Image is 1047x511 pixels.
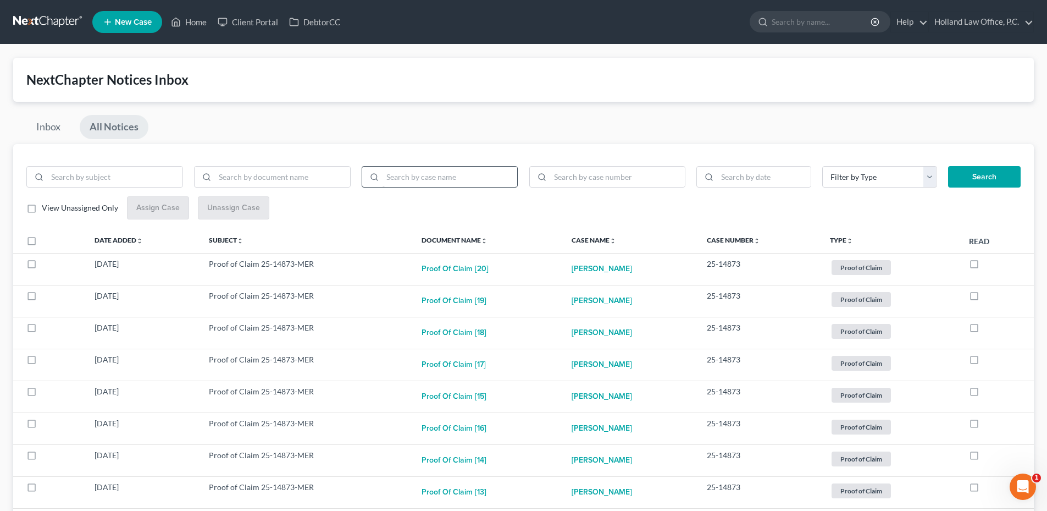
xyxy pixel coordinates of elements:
a: Document Nameunfold_more [422,236,488,244]
button: Proof of Claim [13] [422,482,486,504]
a: [PERSON_NAME] [572,386,632,408]
input: Search by case name [383,167,518,188]
input: Search by document name [215,167,350,188]
a: [PERSON_NAME] [572,450,632,472]
i: unfold_more [846,238,853,244]
a: DebtorCC [284,12,346,32]
td: [DATE] [86,413,200,444]
a: Date Addedunfold_more [95,236,143,244]
td: 25-14873 [698,285,821,317]
a: [PERSON_NAME] [572,418,632,440]
td: Proof of Claim 25-14873-MER [200,285,413,317]
span: Proof of Claim [832,452,891,466]
a: Case Numberunfold_more [707,236,760,244]
a: Case Nameunfold_more [572,236,616,244]
td: 25-14873 [698,413,821,444]
td: Proof of Claim 25-14873-MER [200,413,413,444]
td: 25-14873 [698,317,821,349]
a: Proof of Claim [830,259,951,277]
a: Inbox [26,115,70,139]
td: [DATE] [86,381,200,413]
td: [DATE] [86,253,200,285]
a: [PERSON_NAME] [572,259,632,281]
td: [DATE] [86,476,200,508]
span: View Unassigned Only [42,203,118,212]
a: Subjectunfold_more [209,236,243,244]
a: All Notices [80,115,148,139]
a: Holland Law Office, P.C. [929,12,1033,32]
td: [DATE] [86,285,200,317]
i: unfold_more [237,238,243,244]
button: Proof of Claim [16] [422,418,486,440]
a: Proof of Claim [830,418,951,436]
td: Proof of Claim 25-14873-MER [200,444,413,476]
button: Proof of Claim [18] [422,322,486,344]
a: Home [165,12,212,32]
a: Proof of Claim [830,482,951,500]
button: Proof of Claim [17] [422,354,486,376]
a: [PERSON_NAME] [572,354,632,376]
td: Proof of Claim 25-14873-MER [200,349,413,381]
span: Proof of Claim [832,260,891,275]
input: Search by date [717,167,811,188]
button: Proof of Claim [15] [422,386,486,408]
td: 25-14873 [698,476,821,508]
button: Proof of Claim [19] [422,290,486,312]
a: Proof of Claim [830,386,951,404]
td: [DATE] [86,317,200,349]
i: unfold_more [610,238,616,244]
td: [DATE] [86,444,200,476]
a: Proof of Claim [830,322,951,340]
i: unfold_more [754,238,760,244]
button: Proof of Claim [14] [422,450,486,472]
span: New Case [115,18,152,26]
span: 1 [1032,474,1041,482]
span: Proof of Claim [832,388,891,403]
iframe: Intercom live chat [1010,474,1036,500]
a: Help [891,12,928,32]
input: Search by subject [47,167,182,188]
td: Proof of Claim 25-14873-MER [200,476,413,508]
input: Search by case number [550,167,685,188]
a: Typeunfold_more [830,236,853,244]
td: 25-14873 [698,349,821,381]
td: 25-14873 [698,381,821,413]
button: Search [948,166,1021,188]
td: Proof of Claim 25-14873-MER [200,253,413,285]
a: [PERSON_NAME] [572,290,632,312]
a: [PERSON_NAME] [572,322,632,344]
label: Read [969,235,989,247]
div: NextChapter Notices Inbox [26,71,1021,89]
span: Proof of Claim [832,483,891,498]
a: [PERSON_NAME] [572,482,632,504]
a: Client Portal [212,12,284,32]
span: Proof of Claim [832,324,891,339]
i: unfold_more [136,238,143,244]
span: Proof of Claim [832,292,891,307]
td: 25-14873 [698,444,821,476]
span: Proof of Claim [832,420,891,435]
i: unfold_more [481,238,488,244]
td: Proof of Claim 25-14873-MER [200,317,413,349]
a: Proof of Claim [830,354,951,372]
td: [DATE] [86,349,200,381]
input: Search by name... [772,12,872,32]
td: Proof of Claim 25-14873-MER [200,381,413,413]
td: 25-14873 [698,253,821,285]
a: Proof of Claim [830,450,951,468]
span: Proof of Claim [832,356,891,371]
a: Proof of Claim [830,290,951,309]
button: Proof of Claim [20] [422,259,489,281]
